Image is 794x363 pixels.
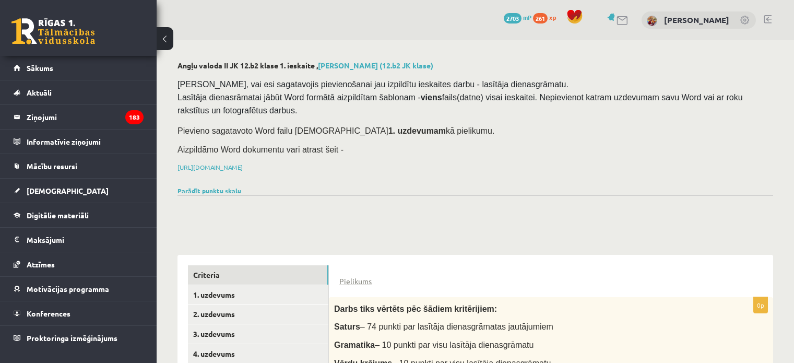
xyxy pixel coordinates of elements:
span: [DEMOGRAPHIC_DATA] [27,186,109,195]
span: 261 [533,13,548,24]
a: Rīgas 1. Tālmācības vidusskola [11,18,95,44]
a: 2. uzdevums [188,305,328,324]
strong: 1. uzdevumam [388,126,446,135]
span: Aktuāli [27,88,52,97]
legend: Ziņojumi [27,105,144,129]
span: mP [523,13,531,21]
a: Proktoringa izmēģinājums [14,326,144,350]
a: [PERSON_NAME] [664,15,729,25]
h2: Angļu valoda II JK 12.b2 klase 1. ieskaite , [177,61,773,70]
a: Digitālie materiāli [14,203,144,227]
a: Pielikums [339,276,372,287]
span: Gramatika [334,341,375,349]
a: Parādīt punktu skalu [177,186,241,195]
span: Darbs tiks vērtēts pēc šādiem kritērijiem: [334,305,497,313]
a: Mācību resursi [14,154,144,178]
span: – 10 punkti par visu lasītāja dienasgrāmatu [375,341,534,349]
span: Konferences [27,309,70,318]
span: Atzīmes [27,260,55,269]
a: [URL][DOMAIN_NAME] [177,163,243,171]
span: Pievieno sagatavoto Word failu [DEMOGRAPHIC_DATA] kā pielikumu. [177,126,494,135]
a: [PERSON_NAME] (12.b2 JK klase) [318,61,433,70]
a: Ziņojumi183 [14,105,144,129]
p: 0p [753,297,768,313]
a: 2703 mP [504,13,531,21]
img: Sofija Losāne [647,16,657,26]
span: Saturs [334,322,360,331]
span: xp [549,13,556,21]
span: 2703 [504,13,522,24]
legend: Informatīvie ziņojumi [27,130,144,154]
span: [PERSON_NAME], vai esi sagatavojis pievienošanai jau izpildītu ieskaites darbu - lasītāja dienasg... [177,80,745,115]
span: – 74 punkti par lasītāja dienasgrāmatas jautājumiem [360,322,553,331]
a: 3. uzdevums [188,324,328,344]
a: Konferences [14,301,144,325]
a: Criteria [188,265,328,285]
a: Sākums [14,56,144,80]
a: Aktuāli [14,80,144,104]
span: Motivācijas programma [27,284,109,294]
a: Atzīmes [14,252,144,276]
a: Informatīvie ziņojumi [14,130,144,154]
span: Proktoringa izmēģinājums [27,333,117,343]
legend: Maksājumi [27,228,144,252]
span: Aizpildāmo Word dokumentu vari atrast šeit - [177,145,343,154]
span: Sākums [27,63,53,73]
a: Motivācijas programma [14,277,144,301]
a: Maksājumi [14,228,144,252]
i: 183 [125,110,144,124]
strong: viens [421,93,442,102]
a: [DEMOGRAPHIC_DATA] [14,179,144,203]
a: 1. uzdevums [188,285,328,305]
span: Digitālie materiāli [27,210,89,220]
a: 261 xp [533,13,561,21]
span: Mācību resursi [27,161,77,171]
